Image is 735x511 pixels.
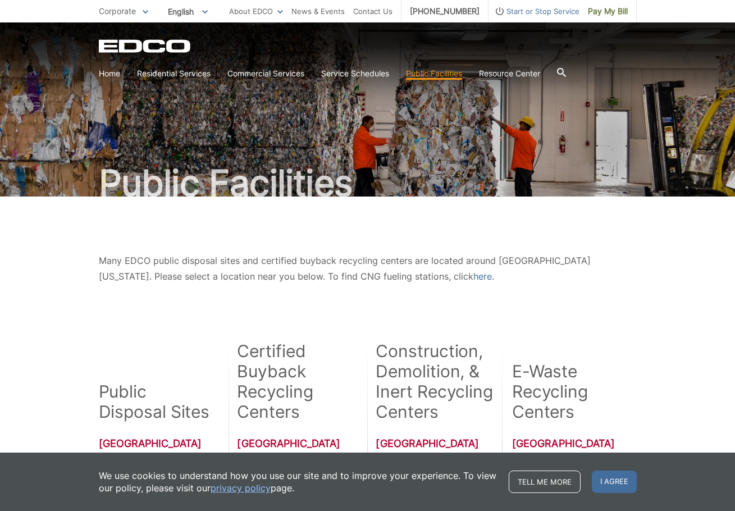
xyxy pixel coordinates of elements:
a: Commercial Services [227,67,304,80]
a: Residential Services [137,67,211,80]
h2: E-Waste Recycling Centers [512,361,636,422]
a: Public Facilities [406,67,462,80]
h3: [GEOGRAPHIC_DATA] [99,437,219,450]
a: here [473,268,492,284]
a: Tell me more [509,471,581,493]
h2: Public Disposal Sites [99,381,210,422]
a: EDCD logo. Return to the homepage. [99,39,192,53]
a: privacy policy [211,482,271,494]
h2: Construction, Demolition, & Inert Recycling Centers [376,341,493,422]
a: News & Events [291,5,345,17]
a: Contact Us [353,5,392,17]
span: Pay My Bill [588,5,628,17]
h3: [GEOGRAPHIC_DATA] [376,437,493,450]
h1: Public Facilities [99,165,637,201]
span: Corporate [99,6,136,16]
p: We use cookies to understand how you use our site and to improve your experience. To view our pol... [99,469,497,494]
span: Many EDCO public disposal sites and certified buyback recycling centers are located around [GEOGR... [99,255,591,282]
a: Resource Center [479,67,540,80]
h3: [GEOGRAPHIC_DATA] [237,437,350,450]
span: English [159,2,216,21]
a: Service Schedules [321,67,389,80]
a: Home [99,67,120,80]
h3: [GEOGRAPHIC_DATA] [512,437,636,450]
h2: Certified Buyback Recycling Centers [237,341,350,422]
span: I agree [592,471,637,493]
a: About EDCO [229,5,283,17]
